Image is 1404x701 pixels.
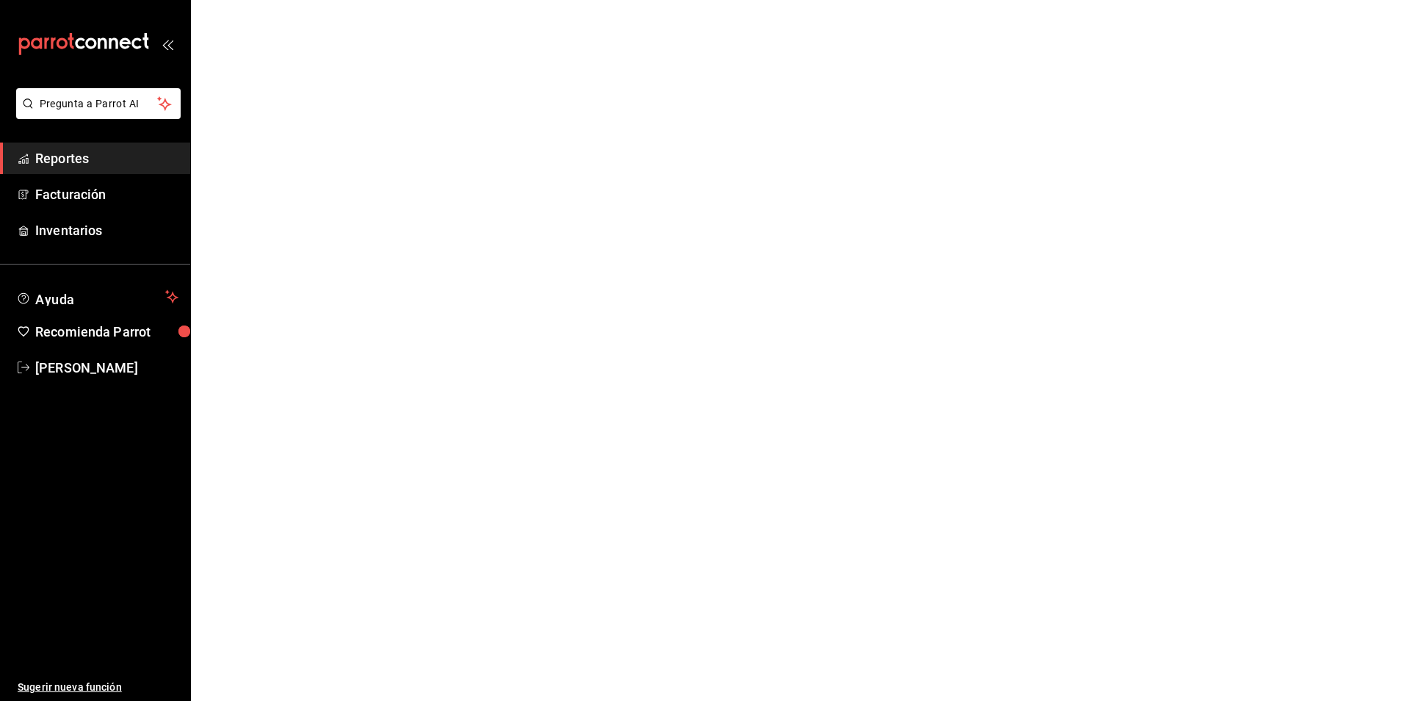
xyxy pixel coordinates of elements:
[35,358,178,378] span: [PERSON_NAME]
[35,288,159,306] span: Ayuda
[10,107,181,122] a: Pregunta a Parrot AI
[40,96,158,112] span: Pregunta a Parrot AI
[35,184,178,204] span: Facturación
[16,88,181,119] button: Pregunta a Parrot AI
[18,680,178,695] span: Sugerir nueva función
[35,322,178,342] span: Recomienda Parrot
[35,220,178,240] span: Inventarios
[162,38,173,50] button: open_drawer_menu
[35,148,178,168] span: Reportes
